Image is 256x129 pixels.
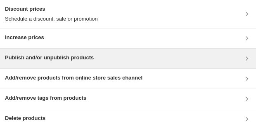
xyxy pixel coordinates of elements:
[5,94,86,102] h3: Add/remove tags from products
[5,5,98,13] h3: Discount prices
[5,74,142,82] h3: Add/remove products from online store sales channel
[5,15,98,23] p: Schedule a discount, sale or promotion
[5,54,94,62] h3: Publish and/or unpublish products
[5,33,44,42] h3: Increase prices
[5,114,45,122] h3: Delete products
